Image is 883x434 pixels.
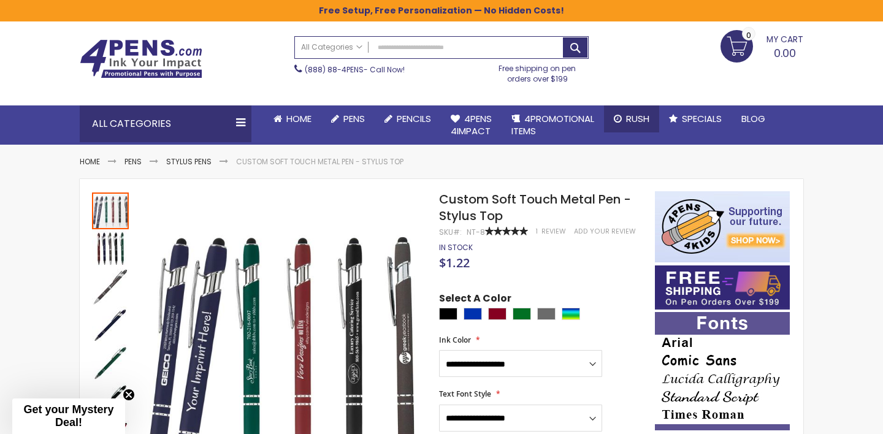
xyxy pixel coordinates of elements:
[626,112,649,125] span: Rush
[439,191,631,224] span: Custom Soft Touch Metal Pen - Stylus Top
[467,227,485,237] div: NT-8
[485,227,528,235] div: 100%
[439,308,457,320] div: Black
[264,105,321,132] a: Home
[295,37,369,57] a: All Categories
[439,254,470,271] span: $1.22
[92,383,129,419] img: Custom Soft Touch Metal Pen - Stylus Top
[123,389,135,401] button: Close teaser
[536,227,538,236] span: 1
[488,308,506,320] div: Burgundy
[124,156,142,167] a: Pens
[441,105,502,145] a: 4Pens4impact
[92,381,130,419] div: Custom Soft Touch Metal Pen - Stylus Top
[486,59,589,83] div: Free shipping on pen orders over $199
[92,345,129,381] img: Custom Soft Touch Metal Pen - Stylus Top
[92,191,130,229] div: Custom Soft Touch Metal Pen - Stylus Top
[397,112,431,125] span: Pencils
[502,105,604,145] a: 4PROMOTIONALITEMS
[92,343,130,381] div: Custom Soft Touch Metal Pen - Stylus Top
[80,156,100,167] a: Home
[604,105,659,132] a: Rush
[92,267,130,305] div: Custom Soft Touch Metal Pen - Stylus Top
[537,308,556,320] div: Grey
[562,308,580,320] div: Assorted
[92,305,130,343] div: Custom Soft Touch Metal Pen - Stylus Top
[92,268,129,305] img: Custom Soft Touch Metal Pen - Stylus Top
[464,308,482,320] div: Blue
[574,227,636,236] a: Add Your Review
[439,335,471,345] span: Ink Color
[451,112,492,137] span: 4Pens 4impact
[655,191,790,262] img: 4pens 4 kids
[236,157,403,167] li: Custom Soft Touch Metal Pen - Stylus Top
[732,105,775,132] a: Blog
[12,398,125,434] div: Get your Mystery Deal!Close teaser
[511,112,594,137] span: 4PROMOTIONAL ITEMS
[343,112,365,125] span: Pens
[166,156,212,167] a: Stylus Pens
[439,292,511,308] span: Select A Color
[23,403,113,428] span: Get your Mystery Deal!
[92,306,129,343] img: Custom Soft Touch Metal Pen - Stylus Top
[541,227,566,236] span: Review
[439,243,473,253] div: Availability
[321,105,375,132] a: Pens
[80,105,251,142] div: All Categories
[536,227,568,236] a: 1 Review
[92,230,129,267] img: Custom Soft Touch Metal Pen - Stylus Top
[682,112,722,125] span: Specials
[439,389,491,399] span: Text Font Style
[721,30,803,61] a: 0.00 0
[305,64,364,75] a: (888) 88-4PENS
[439,242,473,253] span: In stock
[80,39,202,78] img: 4Pens Custom Pens and Promotional Products
[655,312,790,430] img: font-personalization-examples
[655,265,790,310] img: Free shipping on orders over $199
[305,64,405,75] span: - Call Now!
[659,105,732,132] a: Specials
[439,227,462,237] strong: SKU
[741,112,765,125] span: Blog
[782,401,883,434] iframe: Google Customer Reviews
[513,308,531,320] div: Green
[92,229,130,267] div: Custom Soft Touch Metal Pen - Stylus Top
[774,45,796,61] span: 0.00
[301,42,362,52] span: All Categories
[746,29,751,41] span: 0
[286,112,312,125] span: Home
[375,105,441,132] a: Pencils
